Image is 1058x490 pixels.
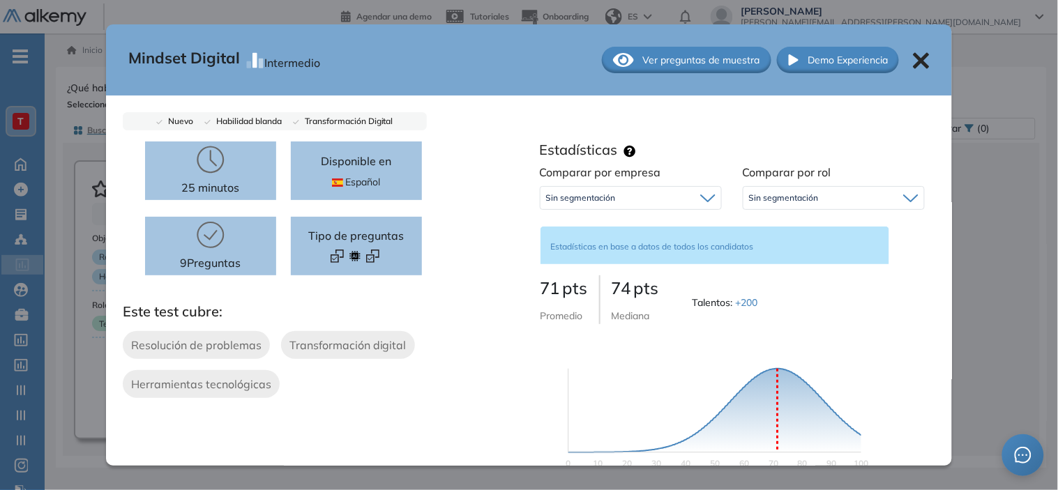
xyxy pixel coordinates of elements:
[308,227,404,244] span: Tipo de preguntas
[749,192,819,204] span: Sin segmentación
[681,458,690,468] text: 40
[180,254,241,271] p: 9 Preguntas
[546,192,616,204] span: Sin segmentación
[643,53,760,68] span: Ver preguntas de muestra
[540,165,661,179] span: Comparar por empresa
[693,296,761,310] span: Talentos :
[551,241,754,252] span: Estadísticas en base a datos de todos los candidatos
[651,458,661,468] text: 30
[827,458,837,468] text: 90
[798,458,808,468] text: 80
[289,337,407,353] span: Transformación digital
[332,178,343,187] img: ESP
[854,458,868,468] text: 100
[540,141,618,158] h3: Estadísticas
[743,165,831,179] span: Comparar por rol
[131,376,271,392] span: Herramientas tecnológicas
[710,458,720,468] text: 50
[211,116,282,126] span: Habilidad blanda
[739,458,749,468] text: 60
[128,47,240,73] span: Mindset Digital
[1015,447,1031,464] span: message
[331,250,344,263] img: Format test logo
[332,175,380,190] span: Español
[163,116,193,126] span: Nuevo
[808,53,888,68] span: Demo Experiencia
[736,296,758,309] span: +200
[181,179,239,196] p: 25 minutos
[612,309,650,322] span: Mediana
[593,458,603,468] text: 10
[348,250,361,263] img: Format test logo
[612,275,659,300] p: 74
[264,49,320,71] div: Intermedio
[541,275,588,300] p: 71
[541,309,583,322] span: Promedio
[321,153,391,169] p: Disponible en
[131,337,262,353] span: Resolución de problemas
[566,458,570,468] text: 0
[769,458,778,468] text: 70
[622,458,632,468] text: 20
[366,250,379,263] img: Format test logo
[634,277,659,298] span: pts
[123,303,529,320] h3: Este test cubre:
[563,277,588,298] span: pts
[299,116,393,126] span: Transformación Digital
